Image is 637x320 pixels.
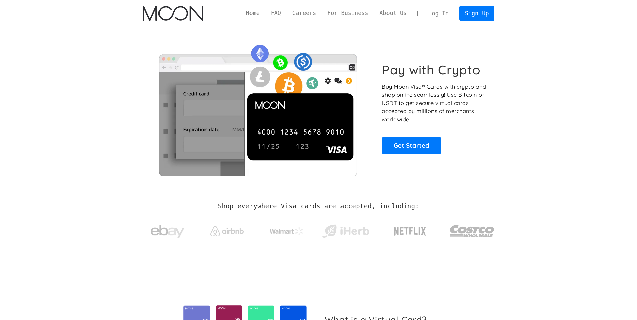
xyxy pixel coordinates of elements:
a: Careers [287,9,322,17]
img: Costco [450,219,495,244]
p: Buy Moon Visa® Cards with crypto and shop online seamlessly! Use Bitcoin or USDT to get secure vi... [382,83,487,124]
img: Walmart [270,227,303,235]
a: Get Started [382,137,441,154]
a: iHerb [321,216,371,244]
a: Sign Up [459,6,494,21]
h1: Pay with Crypto [382,62,481,77]
img: iHerb [321,223,371,240]
a: Walmart [261,221,311,239]
a: Costco [450,212,495,247]
img: Moon Cards let you spend your crypto anywhere Visa is accepted. [143,40,373,176]
a: Log In [423,6,454,21]
img: Airbnb [210,226,244,236]
a: For Business [322,9,374,17]
img: Netflix [393,223,427,240]
a: Home [240,9,265,17]
a: Netflix [380,216,440,243]
a: home [143,6,203,21]
img: Moon Logo [143,6,203,21]
a: ebay [143,214,193,246]
h2: Shop everywhere Visa cards are accepted, including: [218,203,419,210]
a: Airbnb [202,219,252,240]
a: FAQ [265,9,287,17]
img: ebay [151,221,184,242]
a: About Us [374,9,412,17]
